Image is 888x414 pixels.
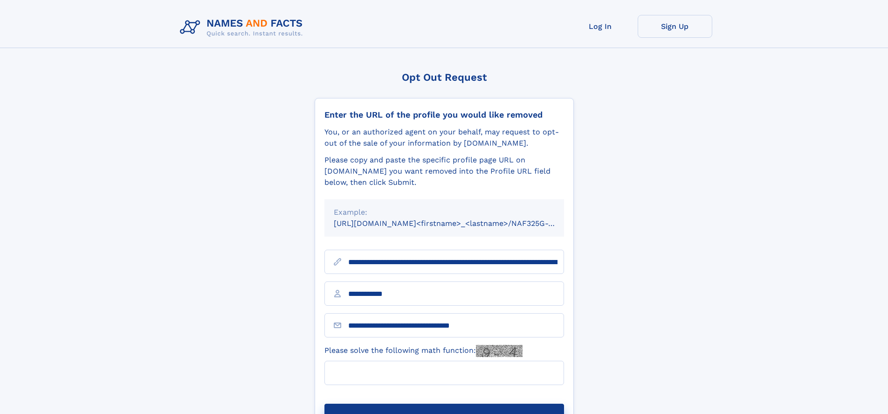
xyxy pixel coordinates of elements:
[334,219,582,228] small: [URL][DOMAIN_NAME]<firstname>_<lastname>/NAF325G-xxxxxxxx
[334,207,555,218] div: Example:
[324,110,564,120] div: Enter the URL of the profile you would like removed
[324,345,523,357] label: Please solve the following math function:
[563,15,638,38] a: Log In
[324,154,564,188] div: Please copy and paste the specific profile page URL on [DOMAIN_NAME] you want removed into the Pr...
[638,15,712,38] a: Sign Up
[315,71,574,83] div: Opt Out Request
[176,15,310,40] img: Logo Names and Facts
[324,126,564,149] div: You, or an authorized agent on your behalf, may request to opt-out of the sale of your informatio...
